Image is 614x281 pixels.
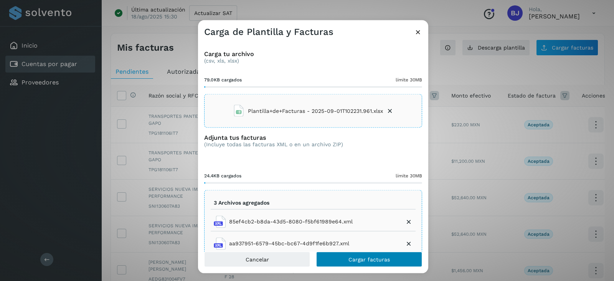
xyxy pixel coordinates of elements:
span: Cancelar [246,256,269,262]
p: 3 Archivos agregados [214,200,269,206]
span: límite 30MB [396,76,422,83]
span: Cargar facturas [348,256,390,262]
p: (Incluye todas las facturas XML o en un archivo ZIP) [204,141,343,148]
p: (csv, xls, xlsx) [204,58,422,64]
span: Plantilla+de+Facturas - 2025-09-01T102231.961.xlsx [248,107,383,115]
span: aa937951-6579-45bc-bc67-4d9f1fe6b927.xml [229,240,349,248]
h3: Carga de Plantilla y Facturas [204,26,333,38]
button: Cancelar [204,251,310,267]
button: Cargar facturas [316,251,422,267]
h3: Adjunta tus facturas [204,134,343,141]
span: 85ef4cb2-b8da-43d5-8080-f5bf61989e64.xml [229,218,353,226]
span: 24.4KB cargados [204,172,241,179]
h3: Carga tu archivo [204,50,422,58]
span: límite 30MB [396,172,422,179]
span: 79.0KB cargados [204,76,242,83]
